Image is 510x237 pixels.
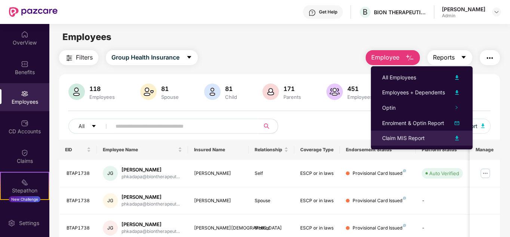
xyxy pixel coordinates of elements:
[186,54,192,61] span: caret-down
[160,94,180,100] div: Spouse
[21,149,28,157] img: svg+xml;base64,PHN2ZyBpZD0iQ2xhaW0iIHhtbG5zPSJodHRwOi8vd3d3LnczLm9yZy8yMDAwL3N2ZyIgd2lkdGg9IjIwIi...
[67,225,91,232] div: BTAP1738
[382,119,444,127] div: Enrolment & Optin Report
[363,7,368,16] span: B
[452,88,461,97] img: svg+xml;base64,PHN2ZyB4bWxucz0iaHR0cDovL3d3dy53My5vcmcvMjAwMC9zdmciIHhtbG5zOnhsaW5rPSJodHRwOi8vd3...
[122,201,180,208] div: phkadapa@biontherapeut...
[122,166,180,173] div: [PERSON_NAME]
[122,173,180,180] div: phkadapa@biontherapeut...
[319,9,337,15] div: Get Help
[255,225,288,232] div: Mother
[308,9,316,16] img: svg+xml;base64,PHN2ZyBpZD0iSGVscC0zMngzMiIgeG1sbnM9Imh0dHA6Ly93d3cudzMub3JnLzIwMDAvc3ZnIiB3aWR0aD...
[326,83,343,100] img: svg+xml;base64,PHN2ZyB4bWxucz0iaHR0cDovL3d3dy53My5vcmcvMjAwMC9zdmciIHhtbG5zOnhsaW5rPSJodHRwOi8vd3...
[21,179,28,186] img: svg+xml;base64,PHN2ZyB4bWxucz0iaHR0cDovL3d3dy53My5vcmcvMjAwMC9zdmciIHdpZHRoPSIyMSIgaGVpZ2h0PSIyMC...
[255,170,288,177] div: Self
[103,166,118,181] div: JG
[346,85,405,92] div: 451
[67,170,91,177] div: BTAP1738
[461,54,467,61] span: caret-down
[91,124,96,130] span: caret-down
[353,170,406,177] div: Provisional Card Issued
[382,73,416,82] div: All Employees
[371,53,399,62] span: Employee
[300,197,334,204] div: ESCP or in laws
[160,85,180,92] div: 81
[68,119,114,134] button: Allcaret-down
[188,140,249,160] th: Insured Name
[122,194,180,201] div: [PERSON_NAME]
[300,225,334,232] div: ESCP or in laws
[294,140,340,160] th: Coverage Type
[282,94,302,100] div: Parents
[65,147,86,153] span: EID
[481,124,485,128] img: svg+xml;base64,PHN2ZyB4bWxucz0iaHR0cDovL3d3dy53My5vcmcvMjAwMC9zdmciIHhtbG5zOnhsaW5rPSJodHRwOi8vd3...
[300,170,334,177] div: ESCP or in laws
[194,197,243,204] div: [PERSON_NAME]
[485,54,494,63] img: svg+xml;base64,PHN2ZyB4bWxucz0iaHR0cDovL3d3dy53My5vcmcvMjAwMC9zdmciIHdpZHRoPSIyNCIgaGVpZ2h0PSIyNC...
[452,119,461,128] img: svg+xml;base64,PHN2ZyB4bWxucz0iaHR0cDovL3d3dy53My5vcmcvMjAwMC9zdmciIHhtbG5zOnhsaW5rPSJodHRwOi8vd3...
[403,169,406,172] img: svg+xml;base64,PHN2ZyB4bWxucz0iaHR0cDovL3d3dy53My5vcmcvMjAwMC9zdmciIHdpZHRoPSI4IiBoZWlnaHQ9IjgiIH...
[9,196,40,202] div: New Challenge
[59,140,97,160] th: EID
[262,83,279,100] img: svg+xml;base64,PHN2ZyB4bWxucz0iaHR0cDovL3d3dy53My5vcmcvMjAwMC9zdmciIHhtbG5zOnhsaW5rPSJodHRwOi8vd3...
[106,50,198,65] button: Group Health Insurancecaret-down
[140,83,157,100] img: svg+xml;base64,PHN2ZyB4bWxucz0iaHR0cDovL3d3dy53My5vcmcvMjAwMC9zdmciIHhtbG5zOnhsaW5rPSJodHRwOi8vd3...
[374,9,426,16] div: BION THERAPEUTICS ([GEOGRAPHIC_DATA]) PRIVATE LIMITED
[259,119,278,134] button: search
[111,53,179,62] span: Group Health Insurance
[68,83,85,100] img: svg+xml;base64,PHN2ZyB4bWxucz0iaHR0cDovL3d3dy53My5vcmcvMjAwMC9zdmciIHhtbG5zOnhsaW5rPSJodHRwOi8vd3...
[21,208,28,216] img: svg+xml;base64,PHN2ZyBpZD0iRW5kb3JzZW1lbnRzIiB4bWxucz0iaHR0cDovL3d3dy53My5vcmcvMjAwMC9zdmciIHdpZH...
[346,147,410,153] div: Endorsement Status
[403,224,406,227] img: svg+xml;base64,PHN2ZyB4bWxucz0iaHR0cDovL3d3dy53My5vcmcvMjAwMC9zdmciIHdpZHRoPSI4IiBoZWlnaHQ9IjgiIH...
[366,50,420,65] button: Employee
[65,54,74,63] img: svg+xml;base64,PHN2ZyB4bWxucz0iaHR0cDovL3d3dy53My5vcmcvMjAwMC9zdmciIHdpZHRoPSIyNCIgaGVpZ2h0PSIyNC...
[88,85,116,92] div: 118
[224,94,239,100] div: Child
[122,228,180,235] div: phkadapa@biontherapeut...
[255,197,288,204] div: Spouse
[103,221,118,236] div: JG
[21,60,28,68] img: svg+xml;base64,PHN2ZyBpZD0iQmVuZWZpdHMiIHhtbG5zPSJodHRwOi8vd3d3LnczLm9yZy8yMDAwL3N2ZyIgd2lkdGg9Ij...
[21,31,28,38] img: svg+xml;base64,PHN2ZyBpZD0iSG9tZSIgeG1sbnM9Imh0dHA6Ly93d3cudzMub3JnLzIwMDAvc3ZnIiB3aWR0aD0iMjAiIG...
[382,104,396,111] span: Optin
[494,9,500,15] img: svg+xml;base64,PHN2ZyBpZD0iRHJvcGRvd24tMzJ4MzIiIHhtbG5zPSJodHRwOi8vd3d3LnczLm9yZy8yMDAwL3N2ZyIgd2...
[455,106,458,109] span: right
[88,94,116,100] div: Employees
[259,123,274,129] span: search
[79,122,85,130] span: All
[21,90,28,97] img: svg+xml;base64,PHN2ZyBpZD0iRW1wbG95ZWVzIiB4bWxucz0iaHR0cDovL3d3dy53My5vcmcvMjAwMC9zdmciIHdpZHRoPS...
[452,73,461,82] img: svg+xml;base64,PHN2ZyB4bWxucz0iaHR0cDovL3d3dy53My5vcmcvMjAwMC9zdmciIHhtbG5zOnhsaW5rPSJodHRwOi8vd3...
[122,221,180,228] div: [PERSON_NAME]
[346,94,405,100] div: Employees+dependents
[224,85,239,92] div: 81
[382,134,425,142] div: Claim MIS Report
[353,197,406,204] div: Provisional Card Issued
[470,140,500,160] th: Manage
[353,225,406,232] div: Provisional Card Issued
[416,187,469,215] td: -
[452,134,461,143] img: svg+xml;base64,PHN2ZyB4bWxucz0iaHR0cDovL3d3dy53My5vcmcvMjAwMC9zdmciIHhtbG5zOnhsaW5rPSJodHRwOi8vd3...
[282,85,302,92] div: 171
[103,193,118,208] div: JG
[442,6,485,13] div: [PERSON_NAME]
[17,219,42,227] div: Settings
[405,54,414,63] img: svg+xml;base64,PHN2ZyB4bWxucz0iaHR0cDovL3d3dy53My5vcmcvMjAwMC9zdmciIHhtbG5zOnhsaW5rPSJodHRwOi8vd3...
[433,53,455,62] span: Reports
[204,83,221,100] img: svg+xml;base64,PHN2ZyB4bWxucz0iaHR0cDovL3d3dy53My5vcmcvMjAwMC9zdmciIHhtbG5zOnhsaW5rPSJodHRwOi8vd3...
[429,170,459,177] div: Auto Verified
[59,50,98,65] button: Filters
[103,147,176,153] span: Employee Name
[403,197,406,200] img: svg+xml;base64,PHN2ZyB4bWxucz0iaHR0cDovL3d3dy53My5vcmcvMjAwMC9zdmciIHdpZHRoPSI4IiBoZWlnaHQ9IjgiIH...
[427,50,472,65] button: Reportscaret-down
[249,140,294,160] th: Relationship
[255,147,283,153] span: Relationship
[21,119,28,127] img: svg+xml;base64,PHN2ZyBpZD0iQ0RfQWNjb3VudHMiIGRhdGEtbmFtZT0iQ0QgQWNjb3VudHMiIHhtbG5zPSJodHRwOi8vd3...
[382,88,445,97] div: Employees + Dependents
[442,13,485,19] div: Admin
[62,31,111,42] span: Employees
[479,167,491,179] img: manageButton
[194,225,243,232] div: [PERSON_NAME][DEMOGRAPHIC_DATA]
[67,197,91,204] div: BTAP1738
[8,219,15,227] img: svg+xml;base64,PHN2ZyBpZD0iU2V0dGluZy0yMHgyMCIgeG1sbnM9Imh0dHA6Ly93d3cudzMub3JnLzIwMDAvc3ZnIiB3aW...
[9,7,58,17] img: New Pazcare Logo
